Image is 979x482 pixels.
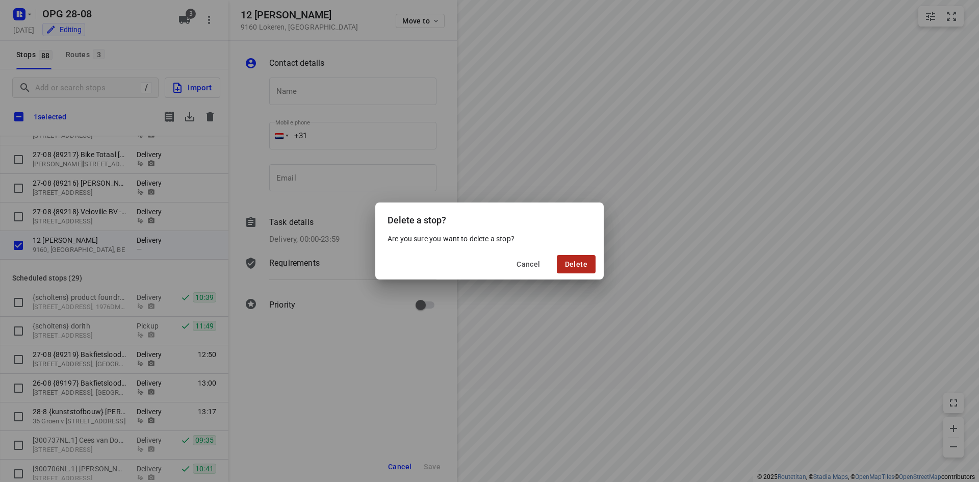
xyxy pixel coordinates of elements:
[557,255,596,273] button: Delete
[375,202,604,234] div: Delete a stop?
[388,234,591,244] p: Are you sure you want to delete a stop?
[508,255,548,273] button: Cancel
[517,260,540,268] span: Cancel
[565,260,587,268] span: Delete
